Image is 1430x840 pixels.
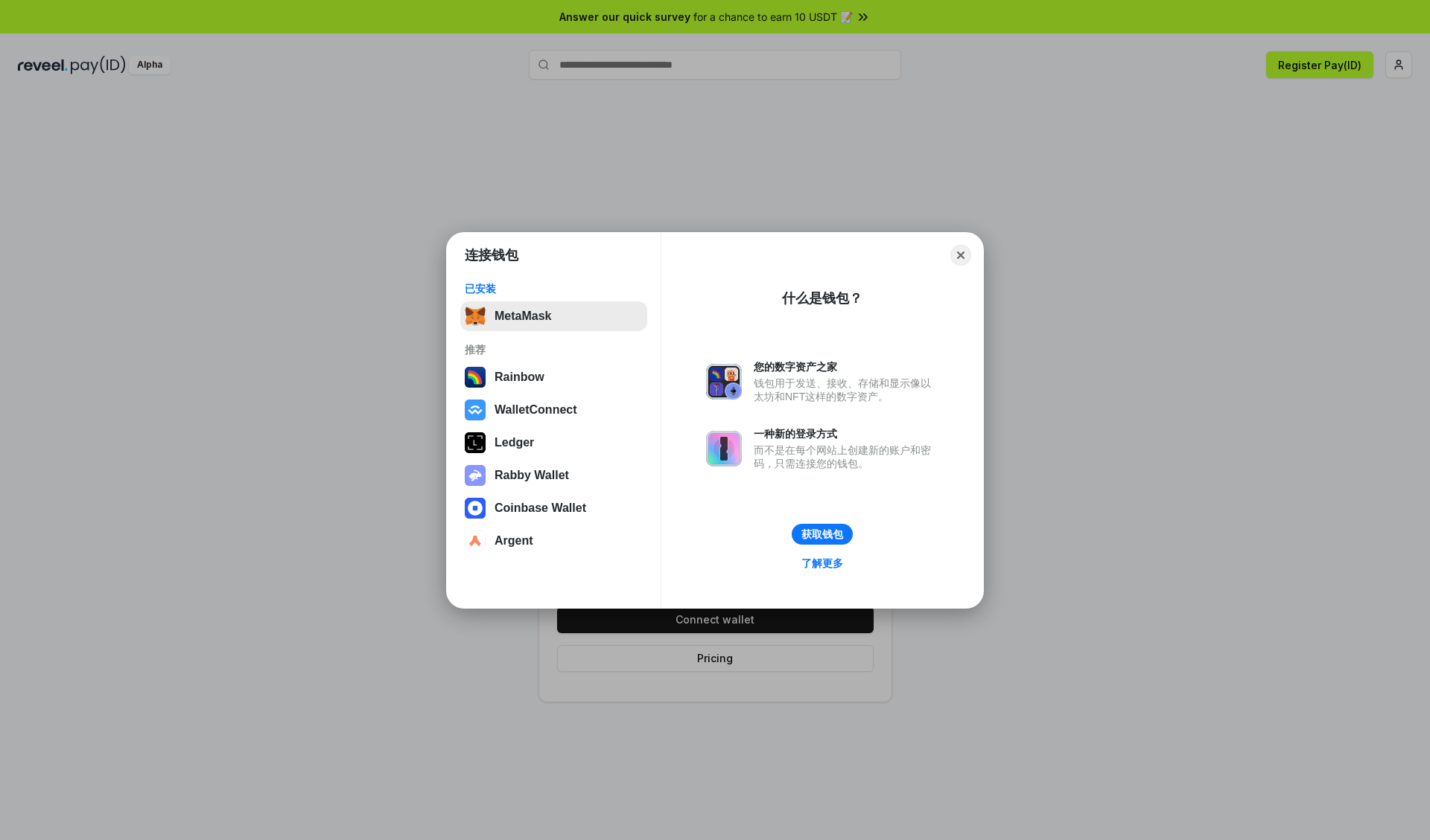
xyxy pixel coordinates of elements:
[495,501,586,515] div: Coinbase Wallet
[495,371,544,384] div: Rainbow
[465,343,643,356] div: 推荐
[465,246,518,264] h1: 连接钱包
[495,403,577,417] div: WalletConnect
[465,465,486,486] img: svg+xml,%3Csvg%20xmlns%3D%22http%3A%2F%2Fwww.w3.org%2F2000%2Fsvg%22%20fill%3D%22none%22%20viewBox...
[801,528,843,541] div: 获取钱包
[792,554,852,573] a: 了解更多
[465,498,486,519] img: svg+xml,%3Csvg%20width%3D%2228%22%20height%3D%2228%22%20viewBox%3D%220%200%2028%2028%22%20fill%3D...
[754,443,938,470] div: 而不是在每个网站上创建新的账户和密码，只需连接您的钱包。
[465,530,486,551] img: svg+xml,%3Csvg%20width%3D%2228%22%20height%3D%2228%22%20viewBox%3D%220%200%2028%2028%22%20fill%3D...
[465,282,643,295] div: 已安装
[495,310,551,323] div: MetaMask
[754,427,938,440] div: 一种新的登录方式
[460,301,647,331] button: MetaMask
[460,461,647,490] button: Rabby Wallet
[792,524,853,545] button: 获取钱包
[706,364,742,400] img: svg+xml,%3Csvg%20xmlns%3D%22http%3A%2F%2Fwww.w3.org%2F2000%2Fsvg%22%20fill%3D%22none%22%20viewBox...
[706,431,742,467] img: svg+xml,%3Csvg%20xmlns%3D%22http%3A%2F%2Fwww.w3.org%2F2000%2Fsvg%22%20fill%3D%22none%22%20viewBox...
[950,245,971,266] button: Close
[495,469,569,482] div: Rabby Wallet
[460,428,647,458] button: Ledger
[465,306,486,327] img: svg+xml,%3Csvg%20fill%3D%22none%22%20height%3D%2233%22%20viewBox%3D%220%200%2035%2033%22%20width%...
[460,526,647,556] button: Argent
[754,376,938,403] div: 钱包用于发送、接收、存储和显示像以太坊和NFT这样的数字资产。
[495,534,533,548] div: Argent
[801,557,843,570] div: 了解更多
[460,395,647,425] button: WalletConnect
[465,400,486,420] img: svg+xml,%3Csvg%20width%3D%2228%22%20height%3D%2228%22%20viewBox%3D%220%200%2028%2028%22%20fill%3D...
[460,362,647,392] button: Rainbow
[495,436,534,449] div: Ledger
[460,493,647,523] button: Coinbase Wallet
[465,367,486,388] img: svg+xml,%3Csvg%20width%3D%22120%22%20height%3D%22120%22%20viewBox%3D%220%200%20120%20120%22%20fil...
[754,360,938,373] div: 您的数字资产之家
[465,432,486,453] img: svg+xml,%3Csvg%20xmlns%3D%22http%3A%2F%2Fwww.w3.org%2F2000%2Fsvg%22%20width%3D%2228%22%20height%3...
[782,289,862,307] div: 什么是钱包？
